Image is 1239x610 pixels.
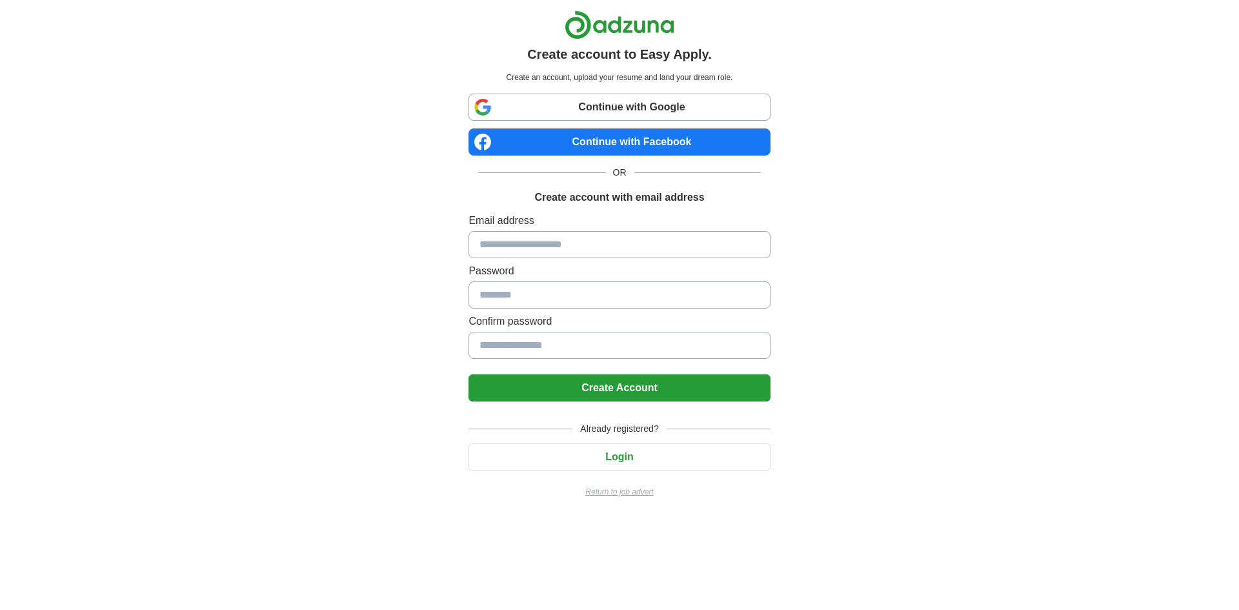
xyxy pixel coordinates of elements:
[471,72,767,83] p: Create an account, upload your resume and land your dream role.
[468,213,770,229] label: Email address
[468,94,770,121] a: Continue with Google
[468,263,770,279] label: Password
[468,443,770,471] button: Login
[572,422,666,436] span: Already registered?
[565,10,674,39] img: Adzuna logo
[527,45,712,64] h1: Create account to Easy Apply.
[534,190,704,205] h1: Create account with email address
[468,451,770,462] a: Login
[468,128,770,156] a: Continue with Facebook
[468,374,770,402] button: Create Account
[468,314,770,329] label: Confirm password
[468,486,770,498] a: Return to job advert
[605,166,634,179] span: OR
